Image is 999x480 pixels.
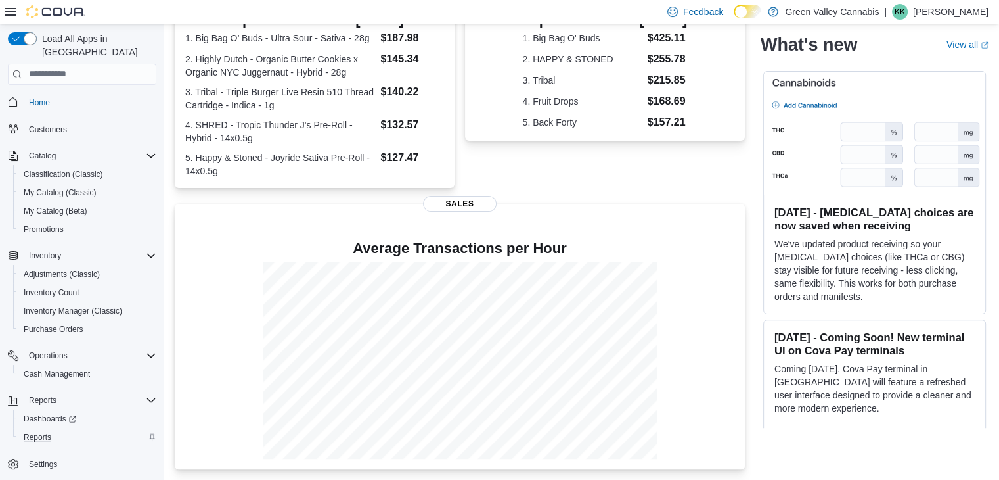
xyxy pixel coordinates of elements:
button: My Catalog (Beta) [13,202,162,220]
span: Reports [18,429,156,445]
dt: 4. SHRED - Tropic Thunder J's Pre-Roll - Hybrid - 14x0.5g [185,118,375,145]
button: Cash Management [13,365,162,383]
dt: 5. Back Forty [523,116,642,129]
button: My Catalog (Classic) [13,183,162,202]
dd: $215.85 [648,72,688,88]
span: Reports [24,393,156,408]
button: Operations [3,347,162,365]
dd: $425.11 [648,30,688,46]
button: Catalog [24,148,61,164]
span: My Catalog (Classic) [18,185,156,201]
span: Customers [29,124,67,135]
span: Operations [24,348,156,364]
span: My Catalog (Classic) [24,187,97,198]
dt: 3. Tribal - Triple Burger Live Resin 510 Thread Cartridge - Indica - 1g [185,85,375,112]
span: Reports [29,395,56,406]
p: Coming [DATE], Cova Pay terminal in [GEOGRAPHIC_DATA] will feature a refreshed user interface des... [774,362,975,415]
span: Dashboards [18,411,156,427]
span: Adjustments (Classic) [24,269,100,279]
h3: [DATE] - [MEDICAL_DATA] choices are now saved when receiving [774,206,975,232]
span: Settings [24,456,156,472]
span: Inventory Count [18,285,156,300]
button: Inventory [24,248,66,264]
dt: 5. Happy & Stoned - Joyride Sativa Pre-Roll - 14x0.5g [185,151,375,178]
a: My Catalog (Classic) [18,185,102,201]
span: Inventory Count [24,287,79,298]
a: Inventory Count [18,285,85,300]
button: Adjustments (Classic) [13,265,162,283]
span: Classification (Classic) [18,166,156,182]
span: Classification (Classic) [24,169,103,180]
dd: $132.57 [380,117,443,133]
dd: $168.69 [648,93,688,109]
span: Inventory Manager (Classic) [24,306,122,316]
span: Purchase Orders [18,322,156,337]
a: Purchase Orders [18,322,89,337]
button: Operations [24,348,73,364]
svg: External link [981,41,988,49]
span: Catalog [29,151,56,161]
span: Home [29,97,50,108]
p: | [884,4,887,20]
span: Promotions [18,222,156,237]
span: Feedback [683,5,723,18]
p: We've updated product receiving so your [MEDICAL_DATA] choices (like THCa or CBG) stay visible fo... [774,237,975,303]
a: Inventory Manager (Classic) [18,303,127,319]
dt: 2. HAPPY & STONED [523,53,642,66]
span: Dashboards [24,414,76,424]
p: Green Valley Cannabis [785,4,879,20]
a: Settings [24,456,62,472]
dd: $145.34 [380,51,443,67]
div: Katie Kerr [892,4,908,20]
button: Reports [3,391,162,410]
button: Inventory Manager (Classic) [13,302,162,320]
a: Customers [24,122,72,137]
input: Dark Mode [734,5,761,18]
dt: 3. Tribal [523,74,642,87]
button: Purchase Orders [13,320,162,339]
button: Inventory [3,247,162,265]
img: Cova [26,5,85,18]
span: Customers [24,121,156,137]
a: Promotions [18,222,69,237]
a: Reports [18,429,56,445]
span: Sales [423,196,497,212]
span: Adjustments (Classic) [18,266,156,282]
button: Customers [3,120,162,139]
button: Promotions [13,220,162,239]
dd: $255.78 [648,51,688,67]
span: Reports [24,432,51,443]
button: Settings [3,454,162,473]
dd: $187.98 [380,30,443,46]
a: Cash Management [18,366,95,382]
a: Classification (Classic) [18,166,108,182]
span: Catalog [24,148,156,164]
span: Dark Mode [734,18,734,19]
span: Inventory [24,248,156,264]
span: Load All Apps in [GEOGRAPHIC_DATA] [37,32,156,59]
span: Cash Management [18,366,156,382]
p: [PERSON_NAME] [913,4,988,20]
span: Inventory [29,251,61,261]
a: View allExternal link [946,39,988,50]
dt: 2. Highly Dutch - Organic Butter Cookies x Organic NYC Juggernaut - Hybrid - 28g [185,53,375,79]
dt: 4. Fruit Drops [523,95,642,108]
span: Cash Management [24,369,90,379]
dd: $127.47 [380,150,443,166]
span: Settings [29,459,57,469]
span: My Catalog (Beta) [24,206,87,216]
h2: What's new [761,34,857,55]
dd: $140.22 [380,84,443,100]
a: Home [24,95,55,110]
a: Dashboards [13,410,162,428]
a: Adjustments (Classic) [18,266,105,282]
span: KK [895,4,905,20]
button: Reports [24,393,62,408]
span: Purchase Orders [24,324,83,335]
button: Classification (Classic) [13,165,162,183]
button: Home [3,93,162,112]
span: Operations [29,350,68,361]
button: Catalog [3,147,162,165]
h3: [DATE] - Coming Soon! New terminal UI on Cova Pay terminals [774,331,975,357]
a: My Catalog (Beta) [18,203,93,219]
